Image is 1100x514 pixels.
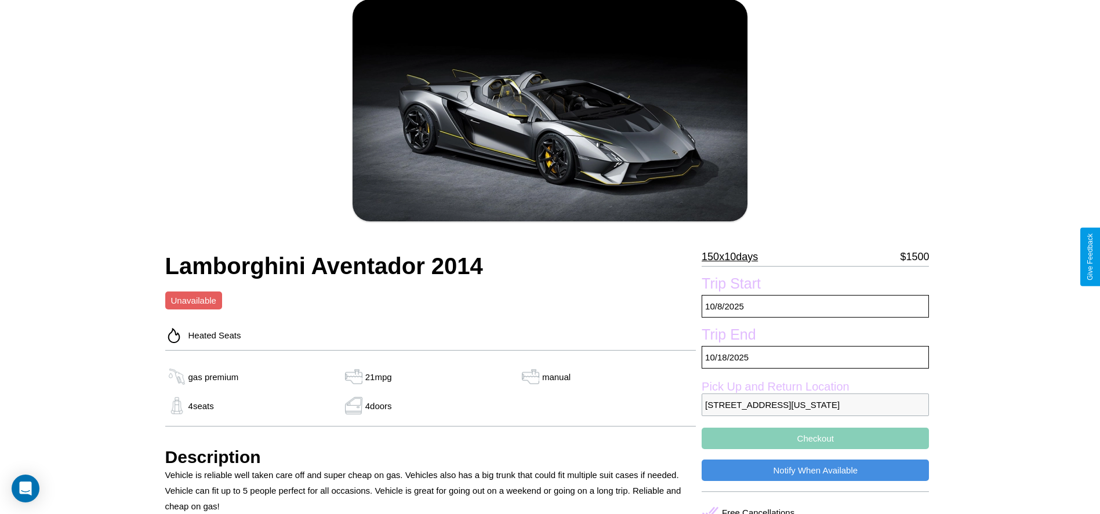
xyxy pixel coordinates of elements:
p: 4 doors [365,398,392,414]
p: manual [542,369,571,385]
p: [STREET_ADDRESS][US_STATE] [702,393,929,416]
button: Checkout [702,428,929,449]
p: $ 1500 [900,247,929,266]
img: gas [165,368,188,385]
div: Open Intercom Messenger [12,475,39,502]
img: gas [519,368,542,385]
h3: Description [165,447,696,467]
label: Trip End [702,326,929,346]
img: gas [165,397,188,414]
p: Unavailable [171,293,216,308]
p: 21 mpg [365,369,392,385]
img: gas [342,397,365,414]
img: gas [342,368,365,385]
p: 10 / 18 / 2025 [702,346,929,369]
p: gas premium [188,369,239,385]
label: Trip Start [702,275,929,295]
label: Pick Up and Return Location [702,380,929,393]
p: 4 seats [188,398,214,414]
h2: Lamborghini Aventador 2014 [165,253,696,279]
p: 10 / 8 / 2025 [702,295,929,318]
div: Give Feedback [1086,234,1094,280]
p: Heated Seats [183,327,241,343]
button: Notify When Available [702,460,929,481]
p: 150 x 10 days [702,247,758,266]
p: Vehicle is reliable well taken care off and super cheap on gas. Vehicles also has a big trunk tha... [165,467,696,514]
